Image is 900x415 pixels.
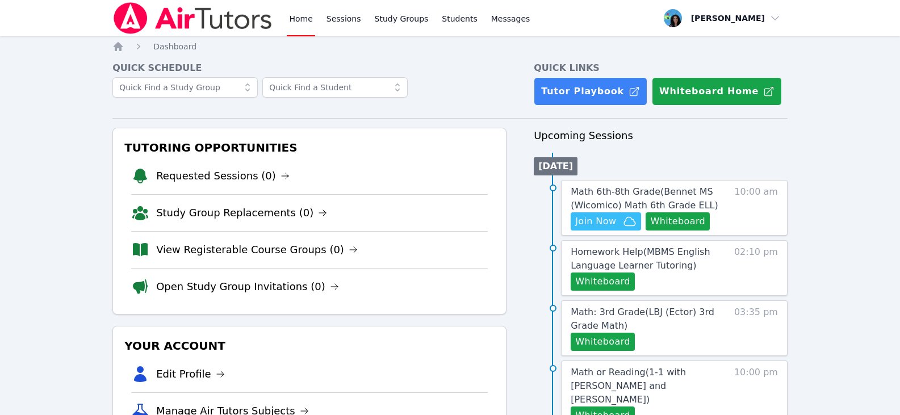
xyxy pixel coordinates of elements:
span: Math: 3rd Grade ( LBJ (Ector) 3rd Grade Math ) [571,307,714,331]
span: Math or Reading ( 1-1 with [PERSON_NAME] and [PERSON_NAME] ) [571,367,686,405]
h3: Tutoring Opportunities [122,137,497,158]
a: Math or Reading(1-1 with [PERSON_NAME] and [PERSON_NAME]) [571,366,726,406]
a: Requested Sessions (0) [156,168,290,184]
a: Study Group Replacements (0) [156,205,327,221]
button: Whiteboard [646,212,710,230]
button: Whiteboard [571,333,635,351]
input: Quick Find a Study Group [112,77,258,98]
a: View Registerable Course Groups (0) [156,242,358,258]
a: Tutor Playbook [534,77,647,106]
span: Dashboard [153,42,196,51]
a: Dashboard [153,41,196,52]
input: Quick Find a Student [262,77,408,98]
span: 10:00 am [734,185,778,230]
span: Math 6th-8th Grade ( Bennet MS (Wicomico) Math 6th Grade ELL ) [571,186,718,211]
span: 03:35 pm [734,305,778,351]
span: 02:10 pm [734,245,778,291]
button: Whiteboard Home [652,77,782,106]
button: Whiteboard [571,273,635,291]
span: Homework Help ( MBMS English Language Learner Tutoring ) [571,246,710,271]
h3: Your Account [122,336,497,356]
a: Open Study Group Invitations (0) [156,279,339,295]
li: [DATE] [534,157,577,175]
a: Math: 3rd Grade(LBJ (Ector) 3rd Grade Math) [571,305,726,333]
nav: Breadcrumb [112,41,788,52]
h4: Quick Schedule [112,61,506,75]
h4: Quick Links [534,61,788,75]
img: Air Tutors [112,2,273,34]
span: Messages [491,13,530,24]
button: Join Now [571,212,641,230]
h3: Upcoming Sessions [534,128,788,144]
a: Edit Profile [156,366,225,382]
a: Homework Help(MBMS English Language Learner Tutoring) [571,245,726,273]
span: Join Now [575,215,616,228]
a: Math 6th-8th Grade(Bennet MS (Wicomico) Math 6th Grade ELL) [571,185,726,212]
